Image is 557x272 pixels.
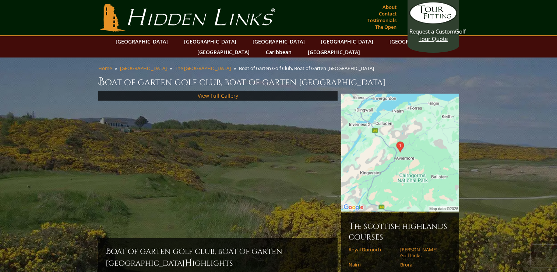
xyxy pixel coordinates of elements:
[349,220,452,242] h6: The Scottish Highlands Courses
[249,36,309,47] a: [GEOGRAPHIC_DATA]
[400,262,447,268] a: Brora
[304,47,364,57] a: [GEOGRAPHIC_DATA]
[98,65,112,72] a: Home
[349,262,395,268] a: Nairn
[98,74,459,89] h1: Boat of Garten Golf Club, Boat of Garten [GEOGRAPHIC_DATA]
[377,8,398,19] a: Contact
[239,65,377,72] li: Boat of Garten Golf Club, Boat of Garten [GEOGRAPHIC_DATA]
[317,36,377,47] a: [GEOGRAPHIC_DATA]
[198,92,238,99] a: View Full Gallery
[112,36,172,47] a: [GEOGRAPHIC_DATA]
[120,65,167,72] a: [GEOGRAPHIC_DATA]
[373,22,398,32] a: The Open
[175,65,231,72] a: The [GEOGRAPHIC_DATA]
[409,2,457,42] a: Request a CustomGolf Tour Quote
[194,47,253,57] a: [GEOGRAPHIC_DATA]
[341,94,459,212] img: Google Map of Nethybridge Rd, Boat of Garten, Inverness-Shire PH24 3BQ, United Kingdom
[185,257,192,269] span: H
[262,47,295,57] a: Caribbean
[386,36,445,47] a: [GEOGRAPHIC_DATA]
[381,2,398,12] a: About
[106,245,330,269] h2: Boat of Garten Golf Club, Boat of Garten [GEOGRAPHIC_DATA] ighlights
[349,247,395,252] a: Royal Dornoch
[409,28,455,35] span: Request a Custom
[366,15,398,25] a: Testimonials
[180,36,240,47] a: [GEOGRAPHIC_DATA]
[400,247,447,259] a: [PERSON_NAME] Golf Links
